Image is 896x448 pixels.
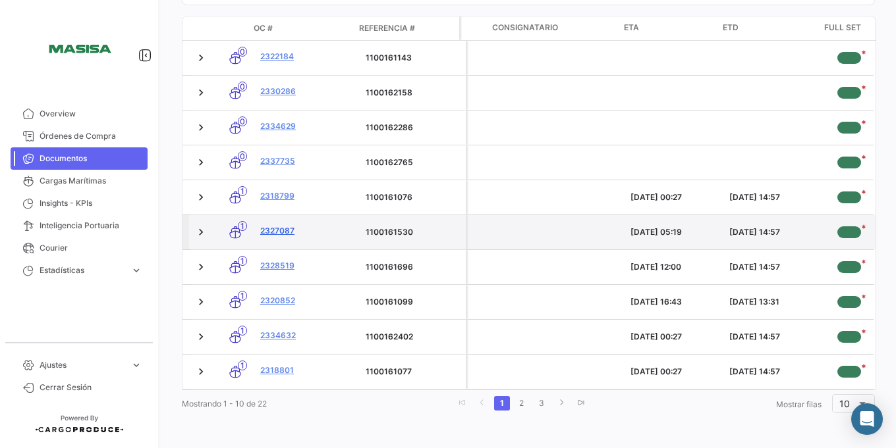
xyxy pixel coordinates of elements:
div: Abrir Intercom Messenger [851,403,883,435]
a: go to last page [573,396,589,411]
a: Inteligencia Portuaria [11,214,148,237]
a: Expand/Collapse Row [194,51,208,64]
a: go to previous page [474,396,490,411]
a: Expand/Collapse Row [194,191,208,204]
span: 0 [238,47,247,57]
a: 2337735 [260,155,355,167]
span: Mostrando 1 - 10 de 22 [182,399,267,409]
span: Consignatario [492,22,558,34]
span: Cerrar Sesión [40,382,142,393]
a: 3 [534,396,549,411]
a: 2320852 [260,295,355,307]
div: 1100162286 [366,122,461,134]
span: Órdenes de Compra [40,130,142,142]
div: [DATE] 13:31 [729,296,818,308]
a: 2334629 [260,120,355,132]
div: [DATE] 14:57 [729,366,818,378]
a: Expand/Collapse Row [194,121,208,134]
div: 1100161099 [366,296,461,308]
a: Overview [11,103,148,125]
a: Expand/Collapse Row [194,365,208,378]
a: Expand/Collapse Row [194,330,208,343]
span: Cargas Marítimas [40,175,142,187]
a: 2330286 [260,86,355,97]
a: go to next page [553,396,569,411]
a: 1 [494,396,510,411]
div: [DATE] 12:00 [630,261,719,273]
div: [DATE] 14:57 [729,261,818,273]
span: Courier [40,242,142,254]
span: 10 [839,398,850,409]
a: 2318801 [260,364,355,376]
datatable-header-cell: Consignatario [487,16,619,40]
datatable-header-cell: ETD [717,16,816,40]
div: [DATE] 16:43 [630,296,719,308]
a: Courier [11,237,148,259]
span: 1 [238,186,247,196]
a: Expand/Collapse Row [194,156,208,169]
a: Expand/Collapse Row [194,261,208,274]
li: page 3 [532,392,551,414]
a: Expand/Collapse Row [194,295,208,309]
span: 1 [238,256,247,266]
div: [DATE] 00:27 [630,191,719,203]
span: OC # [254,22,273,34]
div: 1100162158 [366,87,461,99]
span: Estadísticas [40,264,125,276]
a: 2327087 [260,225,355,237]
span: Referencia # [359,22,415,34]
span: 0 [238,82,247,91]
div: 1100162402 [366,331,461,343]
span: ETA [624,22,639,34]
a: Insights - KPIs [11,192,148,214]
div: 1100161076 [366,191,461,203]
datatable-header-cell: Referencia # [354,17,459,39]
a: 2334632 [260,330,355,341]
datatable-header-cell: Full Set [816,16,869,40]
span: Overview [40,108,142,120]
img: 15387c4c-e724-47f0-87bd-6411474a3e21.png [46,16,112,82]
div: 1100161530 [366,226,461,238]
div: 1100161696 [366,261,461,273]
div: [DATE] 14:57 [729,191,818,203]
li: page 1 [492,392,512,414]
span: Insights - KPIs [40,197,142,209]
a: Expand/Collapse Row [194,86,208,99]
datatable-header-cell: Modo de Transporte [209,23,248,34]
span: Ajustes [40,359,125,371]
datatable-header-cell: ETA [619,16,717,40]
span: Documentos [40,153,142,164]
a: Cargas Marítimas [11,170,148,192]
div: [DATE] 00:27 [630,366,719,378]
span: Full Set [824,22,861,35]
span: 1 [238,326,247,336]
datatable-header-cell: OC # [248,17,354,39]
a: 2 [514,396,530,411]
span: 1 [238,221,247,231]
span: ETD [723,22,739,34]
div: 1100162765 [366,157,461,168]
span: Inteligencia Portuaria [40,220,142,232]
a: 2328519 [260,260,355,272]
span: expand_more [130,359,142,371]
span: 0 [238,116,247,126]
span: 1 [238,291,247,301]
li: page 2 [512,392,532,414]
span: expand_more [130,264,142,276]
div: 1100161143 [366,52,461,64]
span: 1 [238,361,247,370]
a: 2322184 [260,51,355,62]
a: Documentos [11,147,148,170]
a: Órdenes de Compra [11,125,148,147]
div: [DATE] 00:27 [630,331,719,343]
div: [DATE] 05:19 [630,226,719,238]
div: [DATE] 14:57 [729,226,818,238]
a: Expand/Collapse Row [194,226,208,239]
a: 2318799 [260,190,355,202]
div: [DATE] 14:57 [729,331,818,343]
span: Mostrar filas [776,399,822,409]
span: 0 [238,151,247,161]
a: go to first page [455,396,470,411]
div: 1100161077 [366,366,461,378]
